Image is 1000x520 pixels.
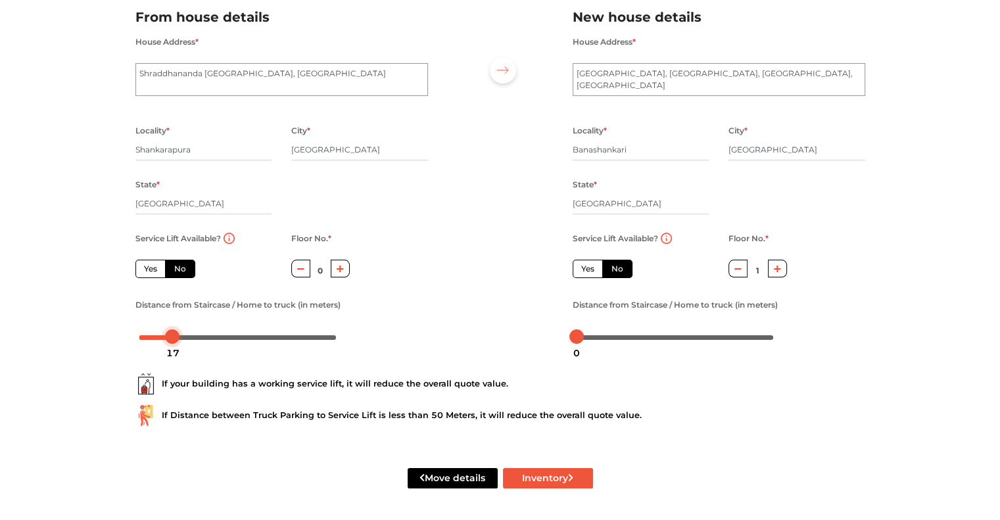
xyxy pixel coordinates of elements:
label: House Address [573,34,636,51]
label: No [602,260,632,278]
label: Distance from Staircase / Home to truck (in meters) [573,296,778,314]
div: 17 [161,342,185,364]
h2: From house details [135,7,428,28]
label: Yes [135,260,166,278]
textarea: [GEOGRAPHIC_DATA], [GEOGRAPHIC_DATA], [GEOGRAPHIC_DATA], [GEOGRAPHIC_DATA] [573,63,865,96]
label: Locality [135,122,170,139]
img: ... [135,373,156,394]
label: City [291,122,310,139]
label: Service Lift Available? [135,230,221,247]
img: ... [135,405,156,426]
label: Yes [573,260,603,278]
button: Move details [408,468,498,488]
button: Inventory [503,468,593,488]
div: If your building has a working service lift, it will reduce the overall quote value. [135,373,865,394]
label: State [135,176,160,193]
label: House Address [135,34,199,51]
div: 0 [568,342,585,364]
label: Service Lift Available? [573,230,658,247]
label: Floor No. [291,230,331,247]
label: Locality [573,122,607,139]
label: City [728,122,748,139]
label: Distance from Staircase / Home to truck (in meters) [135,296,341,314]
label: No [165,260,195,278]
label: Floor No. [728,230,769,247]
textarea: Shraddhananda [GEOGRAPHIC_DATA], [GEOGRAPHIC_DATA] [135,63,428,96]
label: State [573,176,597,193]
h2: New house details [573,7,865,28]
div: If Distance between Truck Parking to Service Lift is less than 50 Meters, it will reduce the over... [135,405,865,426]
